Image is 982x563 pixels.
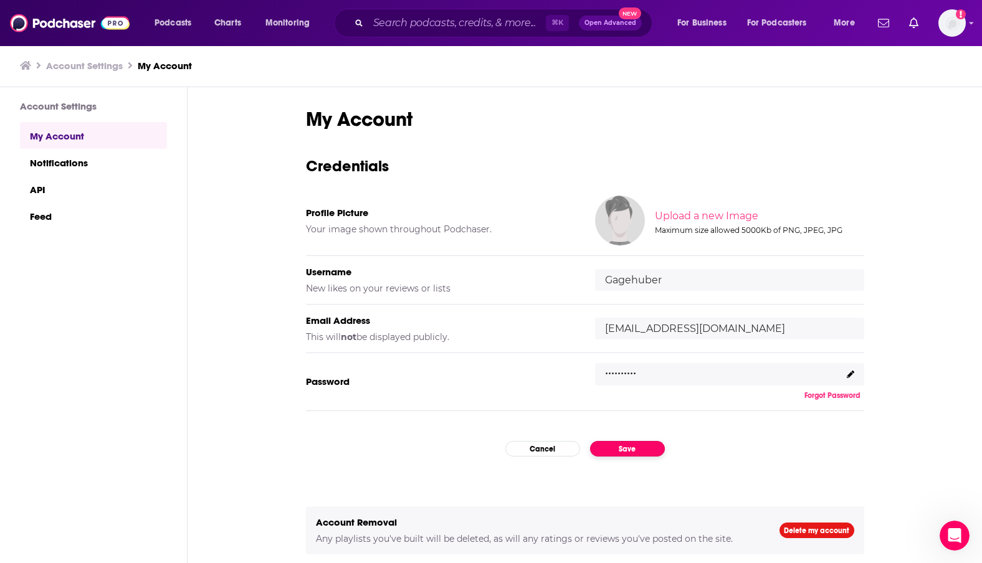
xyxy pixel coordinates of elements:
span: For Podcasters [747,14,807,32]
h3: Account Settings [20,100,167,112]
img: Your profile image [595,196,645,245]
a: Show notifications dropdown [904,12,923,34]
a: My Account [138,60,192,72]
span: Charts [214,14,241,32]
button: Open AdvancedNew [579,16,642,31]
b: not [341,331,356,343]
button: open menu [257,13,326,33]
a: Notifications [20,149,167,176]
a: My Account [20,122,167,149]
h5: Any playlists you've built will be deleted, as will any ratings or reviews you've posted on the s... [316,533,760,544]
a: Delete my account [779,523,854,538]
a: Charts [206,13,249,33]
span: Monitoring [265,14,310,32]
div: Search podcasts, credits, & more... [346,9,664,37]
button: Show profile menu [938,9,966,37]
a: Show notifications dropdown [873,12,894,34]
h1: My Account [306,107,864,131]
a: API [20,176,167,202]
h5: Password [306,376,575,387]
span: More [834,14,855,32]
button: open menu [669,13,742,33]
h5: Profile Picture [306,207,575,219]
span: Open Advanced [584,20,636,26]
img: Podchaser - Follow, Share and Rate Podcasts [10,11,130,35]
a: Feed [20,202,167,229]
input: email [595,318,864,339]
button: Cancel [505,441,580,457]
p: .......... [605,360,636,378]
img: User Profile [938,9,966,37]
h5: New likes on your reviews or lists [306,283,575,294]
input: Search podcasts, credits, & more... [368,13,546,33]
span: For Business [677,14,727,32]
button: Forgot Password [801,390,864,400]
button: open menu [146,13,207,33]
input: username [595,269,864,291]
button: Save [590,441,665,457]
svg: Add a profile image [956,9,966,19]
h5: Email Address [306,315,575,326]
span: ⌘ K [546,15,569,31]
button: open menu [739,13,825,33]
span: Podcasts [155,14,191,32]
a: Account Settings [46,60,123,72]
iframe: Intercom live chat [940,521,970,551]
div: Maximum size allowed 5000Kb of PNG, JPEG, JPG [655,225,862,235]
h5: This will be displayed publicly. [306,331,575,343]
h5: Username [306,266,575,278]
h3: Credentials [306,156,864,176]
span: New [619,7,641,19]
button: open menu [825,13,870,33]
h5: Account Removal [316,516,760,528]
span: Logged in as Gagehuber [938,9,966,37]
h5: Your image shown throughout Podchaser. [306,224,575,235]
